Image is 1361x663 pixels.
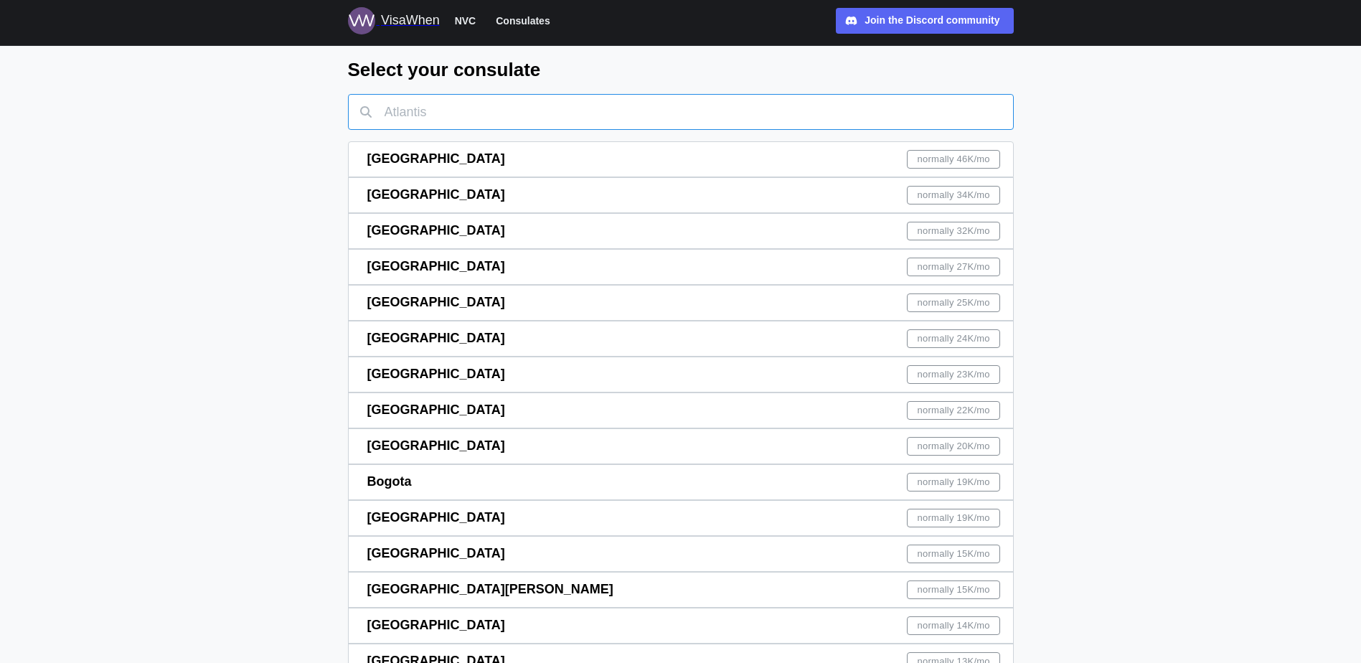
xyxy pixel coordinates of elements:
span: Consulates [496,12,550,29]
div: VisaWhen [381,11,440,31]
span: [GEOGRAPHIC_DATA] [367,259,505,273]
a: [GEOGRAPHIC_DATA]normally 14K/mo [348,608,1014,644]
span: normally 23K /mo [918,366,990,383]
span: normally 24K /mo [918,330,990,347]
input: Atlantis [348,94,1014,130]
a: [GEOGRAPHIC_DATA][PERSON_NAME]normally 15K/mo [348,572,1014,608]
h2: Select your consulate [348,57,1014,83]
span: [GEOGRAPHIC_DATA] [367,223,505,238]
span: normally 27K /mo [918,258,990,276]
a: Join the Discord community [836,8,1014,34]
span: normally 19K /mo [918,474,990,491]
span: normally 46K /mo [918,151,990,168]
a: [GEOGRAPHIC_DATA]normally 24K/mo [348,321,1014,357]
button: Consulates [489,11,556,30]
span: normally 15K /mo [918,581,990,598]
span: [GEOGRAPHIC_DATA][PERSON_NAME] [367,582,613,596]
span: [GEOGRAPHIC_DATA] [367,546,505,560]
span: [GEOGRAPHIC_DATA] [367,295,505,309]
span: normally 32K /mo [918,222,990,240]
span: normally 19K /mo [918,509,990,527]
a: [GEOGRAPHIC_DATA]normally 19K/mo [348,500,1014,536]
span: [GEOGRAPHIC_DATA] [367,187,505,202]
button: NVC [448,11,483,30]
a: [GEOGRAPHIC_DATA]normally 15K/mo [348,536,1014,572]
a: [GEOGRAPHIC_DATA]normally 46K/mo [348,141,1014,177]
span: normally 20K /mo [918,438,990,455]
a: Logo for VisaWhen VisaWhen [348,7,440,34]
a: [GEOGRAPHIC_DATA]normally 32K/mo [348,213,1014,249]
span: [GEOGRAPHIC_DATA] [367,367,505,381]
span: normally 22K /mo [918,402,990,419]
span: normally 34K /mo [918,187,990,204]
span: Bogota [367,474,412,489]
img: Logo for VisaWhen [348,7,375,34]
a: [GEOGRAPHIC_DATA]normally 34K/mo [348,177,1014,213]
div: Join the Discord community [865,13,999,29]
a: [GEOGRAPHIC_DATA]normally 22K/mo [348,392,1014,428]
a: [GEOGRAPHIC_DATA]normally 27K/mo [348,249,1014,285]
span: [GEOGRAPHIC_DATA] [367,510,505,525]
a: [GEOGRAPHIC_DATA]normally 20K/mo [348,428,1014,464]
a: [GEOGRAPHIC_DATA]normally 23K/mo [348,357,1014,392]
span: normally 25K /mo [918,294,990,311]
span: NVC [455,12,476,29]
span: [GEOGRAPHIC_DATA] [367,331,505,345]
a: [GEOGRAPHIC_DATA]normally 25K/mo [348,285,1014,321]
span: [GEOGRAPHIC_DATA] [367,618,505,632]
span: normally 15K /mo [918,545,990,563]
span: [GEOGRAPHIC_DATA] [367,151,505,166]
span: [GEOGRAPHIC_DATA] [367,403,505,417]
span: normally 14K /mo [918,617,990,634]
a: Bogotanormally 19K/mo [348,464,1014,500]
span: [GEOGRAPHIC_DATA] [367,438,505,453]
